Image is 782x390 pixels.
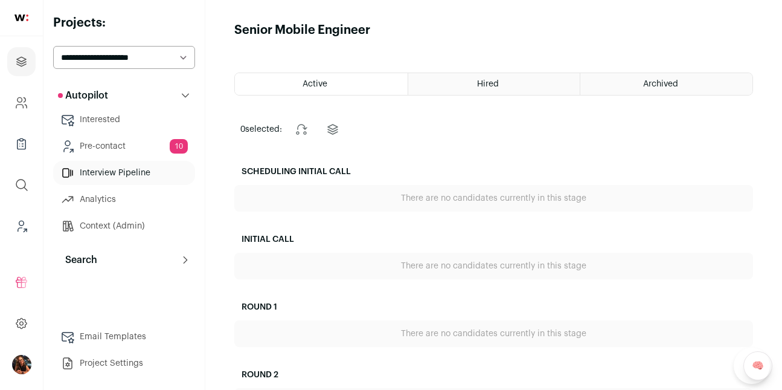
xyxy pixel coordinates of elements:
[58,253,97,267] p: Search
[287,115,316,144] button: Change stage
[580,73,752,95] a: Archived
[53,214,195,238] a: Context (Admin)
[240,125,245,134] span: 0
[477,80,499,88] span: Hired
[234,226,753,253] h2: Initial Call
[7,88,36,117] a: Company and ATS Settings
[58,88,108,103] p: Autopilot
[53,108,195,132] a: Interested
[234,185,753,212] div: There are no candidates currently in this stage
[234,253,753,279] div: There are no candidates currently in this stage
[734,348,770,384] iframe: Help Scout Beacon - Open
[53,351,195,375] a: Project Settings
[170,139,188,154] span: 10
[53,83,195,108] button: Autopilot
[12,355,31,374] button: Open dropdown
[234,294,753,320] h2: Round 1
[234,22,370,39] h1: Senior Mobile Engineer
[643,80,678,88] span: Archived
[53,134,195,158] a: Pre-contact10
[234,362,753,388] h2: Round 2
[53,187,195,212] a: Analytics
[234,158,753,185] h2: Scheduling Initial Call
[12,355,31,374] img: 13968079-medium_jpg
[53,325,195,349] a: Email Templates
[234,320,753,347] div: There are no candidates currently in this stage
[53,248,195,272] button: Search
[14,15,28,21] img: wellfound-shorthand-0d5821cbd27db2630d0214b213865d53afaa358527fdda9d0ea32b1df1b89c2c.svg
[303,80,327,88] span: Active
[7,47,36,76] a: Projects
[7,212,36,241] a: Leads (Backoffice)
[53,161,195,185] a: Interview Pipeline
[53,15,195,31] h2: Projects:
[7,129,36,158] a: Company Lists
[240,123,282,135] span: selected:
[408,73,580,95] a: Hired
